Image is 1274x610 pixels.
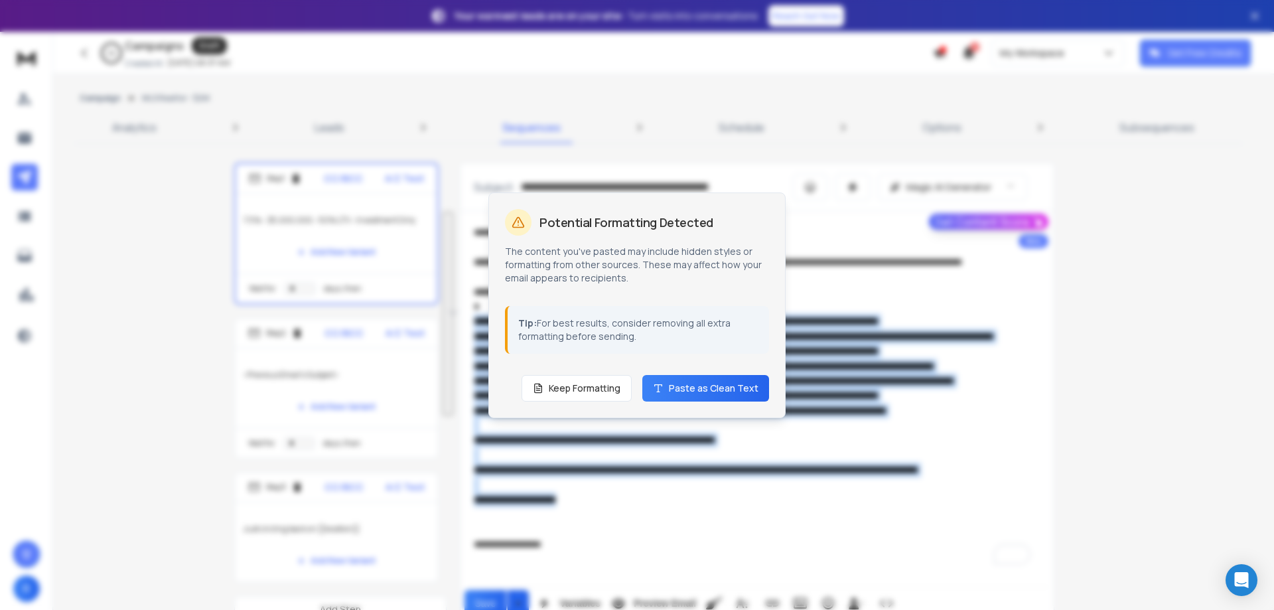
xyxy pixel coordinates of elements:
button: Keep Formatting [522,375,632,402]
p: For best results, consider removing all extra formatting before sending. [518,317,758,343]
h2: Potential Formatting Detected [539,216,713,228]
strong: Tip: [518,317,537,329]
button: Paste as Clean Text [642,375,769,402]
p: The content you've pasted may include hidden styles or formatting from other sources. These may a... [505,245,769,285]
div: Open Intercom Messenger [1226,564,1257,596]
